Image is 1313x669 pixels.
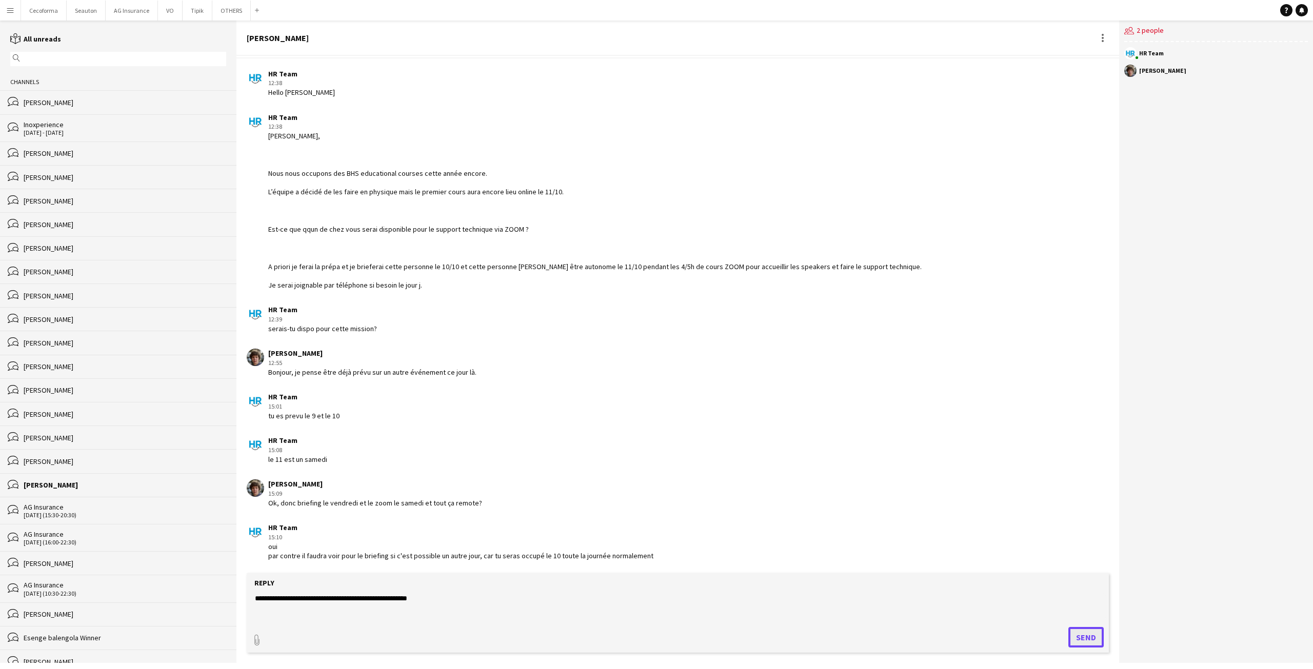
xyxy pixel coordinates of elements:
button: OTHERS [212,1,251,21]
div: [PERSON_NAME] [24,315,226,324]
div: 12:38 [268,122,922,131]
div: Esenge balengola Winner [24,633,226,642]
div: HR Team [268,305,377,314]
button: Cecoforma [21,1,67,21]
div: [PERSON_NAME] [24,244,226,253]
label: Reply [254,578,274,587]
button: AG Insurance [106,1,158,21]
div: [PERSON_NAME] [24,610,226,619]
div: Bonjour, je pense être déjà prévu sur un autre événement ce jour là. [268,368,476,377]
div: [PERSON_NAME] [24,362,226,371]
div: [PERSON_NAME] [268,479,482,489]
div: 15:10 [268,533,653,542]
div: AG Insurance [24,580,226,590]
div: [DATE] (10:30-22:30) [24,590,226,597]
div: tu es prevu le 9 et le 10 [268,411,340,420]
div: [PERSON_NAME] [24,559,226,568]
div: [DATE] - [DATE] [24,129,226,136]
div: [DATE] (16:00-22:30) [24,539,226,546]
div: [PERSON_NAME] [24,196,226,206]
button: Seauton [67,1,106,21]
div: AG Insurance [24,530,226,539]
div: HR Team [268,436,327,445]
div: 15:08 [268,445,327,455]
div: [PERSON_NAME] [247,33,309,43]
a: All unreads [10,34,61,44]
div: oui par contre il faudra voir pour le briefing si c'est possible un autre jour, car tu seras occu... [268,542,653,560]
div: [PERSON_NAME] [24,220,226,229]
div: le 11 est un samedi [268,455,327,464]
div: AG Insurance [24,502,226,512]
div: 2 people [1124,21,1308,42]
div: HR Team [268,69,335,78]
div: [PERSON_NAME] [24,98,226,107]
div: HR Team [268,523,653,532]
div: 15:09 [268,489,482,498]
div: [PERSON_NAME] [24,433,226,442]
button: Tipik [183,1,212,21]
div: 12:38 [268,78,335,88]
div: [PERSON_NAME] [24,291,226,300]
div: [PERSON_NAME] [24,267,226,276]
div: serais-tu dispo pour cette mission? [268,324,377,333]
div: Inoxperience [24,120,226,129]
div: HR Team [268,392,340,401]
div: 12:55 [268,358,476,368]
div: [PERSON_NAME] [24,386,226,395]
div: [PERSON_NAME] [24,657,226,666]
div: [PERSON_NAME] [24,149,226,158]
div: [PERSON_NAME] [24,410,226,419]
button: Send [1068,627,1104,647]
button: VO [158,1,183,21]
div: [PERSON_NAME] [24,338,226,348]
div: Hello [PERSON_NAME] [268,88,335,97]
div: 12:39 [268,315,377,324]
div: 15:01 [268,402,340,411]
div: [DATE] (15:30-20:30) [24,512,226,519]
div: [PERSON_NAME] [24,457,226,466]
div: HR Team [268,113,922,122]
div: Ok, donc briefing le vendredi et le zoom le samedi et tout ça remote? [268,498,482,508]
div: [PERSON_NAME] [268,349,476,358]
div: [PERSON_NAME] [24,480,226,490]
div: [PERSON_NAME] [1139,68,1186,74]
div: [PERSON_NAME], Nous nous occupons des BHS educational courses cette année encore. L’équipe a déci... [268,131,922,290]
div: HR Team [1139,50,1164,56]
div: [PERSON_NAME] [24,173,226,182]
